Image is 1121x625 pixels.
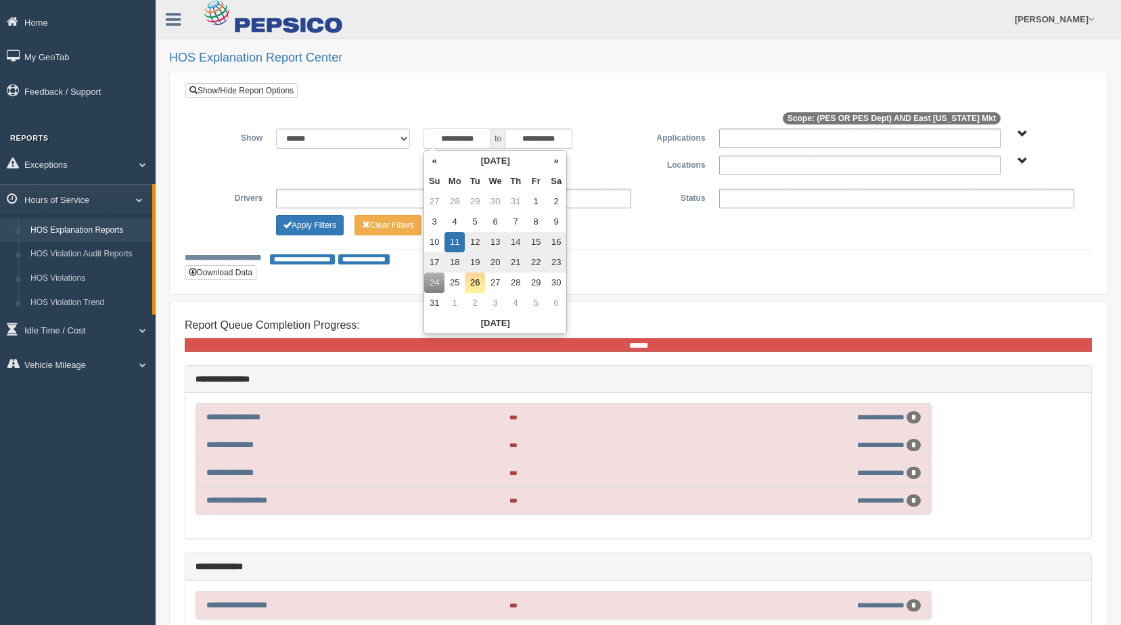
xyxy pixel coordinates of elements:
td: 4 [505,293,526,313]
td: 15 [526,232,546,252]
td: 31 [505,191,526,212]
td: 20 [485,252,505,273]
a: HOS Violations [24,267,152,291]
td: 3 [424,212,444,232]
th: Mo [444,171,465,191]
label: Applications [638,129,712,145]
td: 2 [465,293,485,313]
td: 7 [505,212,526,232]
td: 30 [546,273,566,293]
td: 3 [485,293,505,313]
label: Status [638,189,712,205]
td: 6 [546,293,566,313]
a: Show/Hide Report Options [185,83,298,98]
th: [DATE] [444,151,546,171]
td: 23 [546,252,566,273]
td: 21 [505,252,526,273]
button: Change Filter Options [276,215,344,235]
th: Su [424,171,444,191]
td: 14 [505,232,526,252]
td: 4 [444,212,465,232]
td: 16 [546,232,566,252]
td: 1 [444,293,465,313]
td: 25 [444,273,465,293]
th: » [546,151,566,171]
td: 30 [485,191,505,212]
td: 28 [444,191,465,212]
td: 11 [444,232,465,252]
td: 31 [424,293,444,313]
td: 28 [505,273,526,293]
label: Locations [639,156,712,172]
button: Change Filter Options [354,215,421,235]
h4: Report Queue Completion Progress: [185,319,1092,331]
td: 19 [465,252,485,273]
td: 29 [465,191,485,212]
td: 24 [424,273,444,293]
td: 5 [526,293,546,313]
td: 1 [526,191,546,212]
td: 27 [424,191,444,212]
td: 9 [546,212,566,232]
a: HOS Violation Trend [24,291,152,315]
button: Download Data [185,265,256,280]
th: Tu [465,171,485,191]
td: 26 [465,273,485,293]
th: « [424,151,444,171]
th: Sa [546,171,566,191]
h2: HOS Explanation Report Center [169,51,1107,65]
td: 8 [526,212,546,232]
td: 17 [424,252,444,273]
td: 13 [485,232,505,252]
td: 12 [465,232,485,252]
td: 18 [444,252,465,273]
td: 5 [465,212,485,232]
td: 29 [526,273,546,293]
th: Fr [526,171,546,191]
td: 2 [546,191,566,212]
th: [DATE] [424,313,566,333]
td: 22 [526,252,546,273]
span: Scope: (PES OR PES Dept) AND East [US_STATE] Mkt [783,112,1001,124]
td: 6 [485,212,505,232]
label: Show [196,129,269,145]
td: 10 [424,232,444,252]
td: 27 [485,273,505,293]
span: to [491,129,505,149]
th: Th [505,171,526,191]
a: HOS Explanation Reports [24,218,152,243]
label: Drivers [196,189,269,205]
a: HOS Violation Audit Reports [24,242,152,267]
th: We [485,171,505,191]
